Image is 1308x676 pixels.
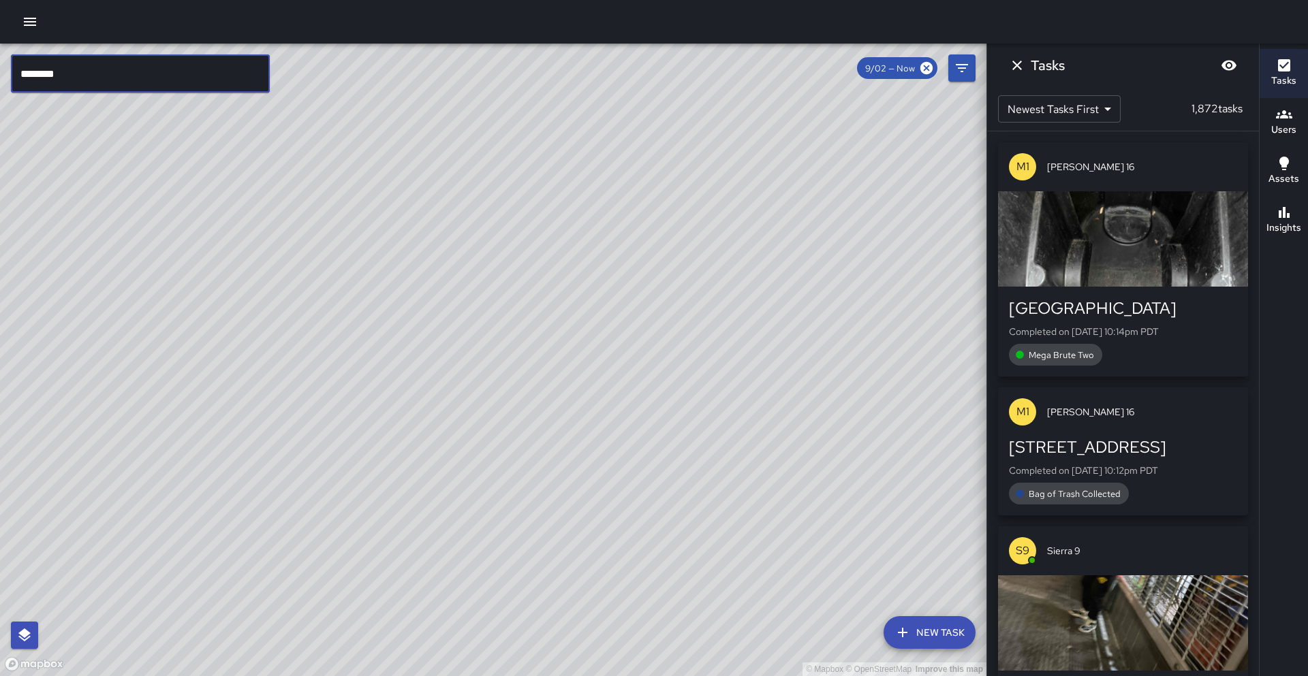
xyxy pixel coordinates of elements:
[1016,404,1029,420] p: M1
[1271,74,1296,88] h6: Tasks
[1047,160,1237,174] span: [PERSON_NAME] 16
[998,95,1121,123] div: Newest Tasks First
[1009,325,1237,338] p: Completed on [DATE] 10:14pm PDT
[1016,159,1029,175] p: M1
[1260,98,1308,147] button: Users
[998,387,1248,515] button: M1[PERSON_NAME] 16[STREET_ADDRESS]Completed on [DATE] 10:12pm PDTBag of Trash Collected
[1215,52,1243,79] button: Blur
[948,54,976,82] button: Filters
[998,142,1248,376] button: M1[PERSON_NAME] 16[GEOGRAPHIC_DATA]Completed on [DATE] 10:14pm PDTMega Brute Two
[1260,147,1308,196] button: Assets
[857,63,923,74] span: 9/02 — Now
[1260,196,1308,245] button: Insights
[857,57,937,79] div: 9/02 — Now
[1266,221,1301,236] h6: Insights
[1021,349,1102,361] span: Mega Brute Two
[1268,172,1299,187] h6: Assets
[1047,405,1237,419] span: [PERSON_NAME] 16
[1009,464,1237,477] p: Completed on [DATE] 10:12pm PDT
[1016,543,1029,559] p: S9
[1009,436,1237,458] div: [STREET_ADDRESS]
[884,616,976,649] button: New Task
[1031,54,1065,76] h6: Tasks
[1260,49,1308,98] button: Tasks
[1047,544,1237,558] span: Sierra 9
[1003,52,1031,79] button: Dismiss
[1186,101,1248,117] p: 1,872 tasks
[1009,297,1237,319] div: [GEOGRAPHIC_DATA]
[1021,488,1129,500] span: Bag of Trash Collected
[1271,123,1296,138] h6: Users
